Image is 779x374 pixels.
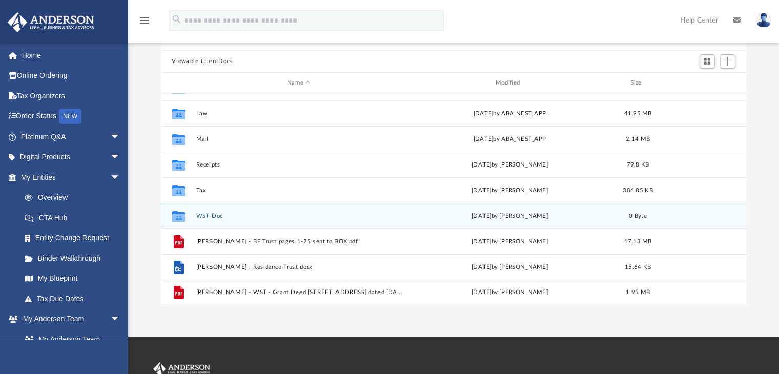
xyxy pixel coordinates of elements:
div: [DATE] by [PERSON_NAME] [407,288,613,298]
a: Digital Productsarrow_drop_down [7,147,136,168]
div: [DATE] by ABA_NEST_APP [407,135,613,144]
button: Add [720,54,735,69]
div: id [165,78,191,88]
div: [DATE] by [PERSON_NAME] [407,237,613,246]
a: Tax Organizers [7,86,136,106]
span: 17.13 MB [624,239,651,244]
button: [PERSON_NAME] - BF Trust pages 1-25 sent to BOX.pdf [196,238,402,245]
a: Tax Due Dates [14,288,136,309]
img: User Pic [756,13,771,28]
button: [PERSON_NAME] - WST - Grant Deed [STREET_ADDRESS] dated [DATE].pdf [196,289,402,296]
a: My Anderson Team [14,329,125,349]
a: Home [7,45,136,66]
a: Binder Walkthrough [14,248,136,268]
button: Viewable-ClientDocs [172,57,232,66]
i: menu [138,14,151,27]
a: CTA Hub [14,207,136,228]
span: arrow_drop_down [110,147,131,168]
div: NEW [59,109,81,124]
i: search [171,14,182,25]
span: 41.95 MB [624,111,651,116]
span: arrow_drop_down [110,167,131,188]
button: Mail [196,136,402,142]
a: Entity Change Request [14,228,136,248]
a: menu [138,19,151,27]
div: Name [195,78,402,88]
a: My Entitiesarrow_drop_down [7,167,136,188]
span: 1.95 MB [626,290,650,296]
span: 2.14 MB [626,136,650,142]
a: Order StatusNEW [7,106,136,127]
div: grid [161,93,747,305]
a: Online Ordering [7,66,136,86]
div: [DATE] by [PERSON_NAME] [407,186,613,195]
span: arrow_drop_down [110,127,131,148]
div: [DATE] by [PERSON_NAME] [407,212,613,221]
img: Anderson Advisors Platinum Portal [5,12,97,32]
button: WST Doc [196,213,402,219]
span: 15.64 KB [624,264,650,270]
div: [DATE] by ABA_NEST_APP [407,109,613,118]
span: arrow_drop_down [110,309,131,330]
span: 0 Byte [629,213,647,219]
div: [DATE] by [PERSON_NAME] [407,263,613,272]
button: Receipts [196,161,402,168]
button: Law [196,110,402,117]
a: Overview [14,188,136,208]
button: [PERSON_NAME] - Residence Trust.docx [196,264,402,271]
button: Switch to Grid View [700,54,715,69]
span: 384.85 KB [623,188,652,193]
div: Size [617,78,658,88]
button: Tax [196,187,402,194]
a: My Anderson Teamarrow_drop_down [7,309,131,329]
a: My Blueprint [14,268,131,289]
a: Platinum Q&Aarrow_drop_down [7,127,136,147]
div: Modified [406,78,613,88]
span: 79.8 KB [626,162,649,168]
div: id [663,78,734,88]
div: [DATE] by [PERSON_NAME] [407,160,613,170]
